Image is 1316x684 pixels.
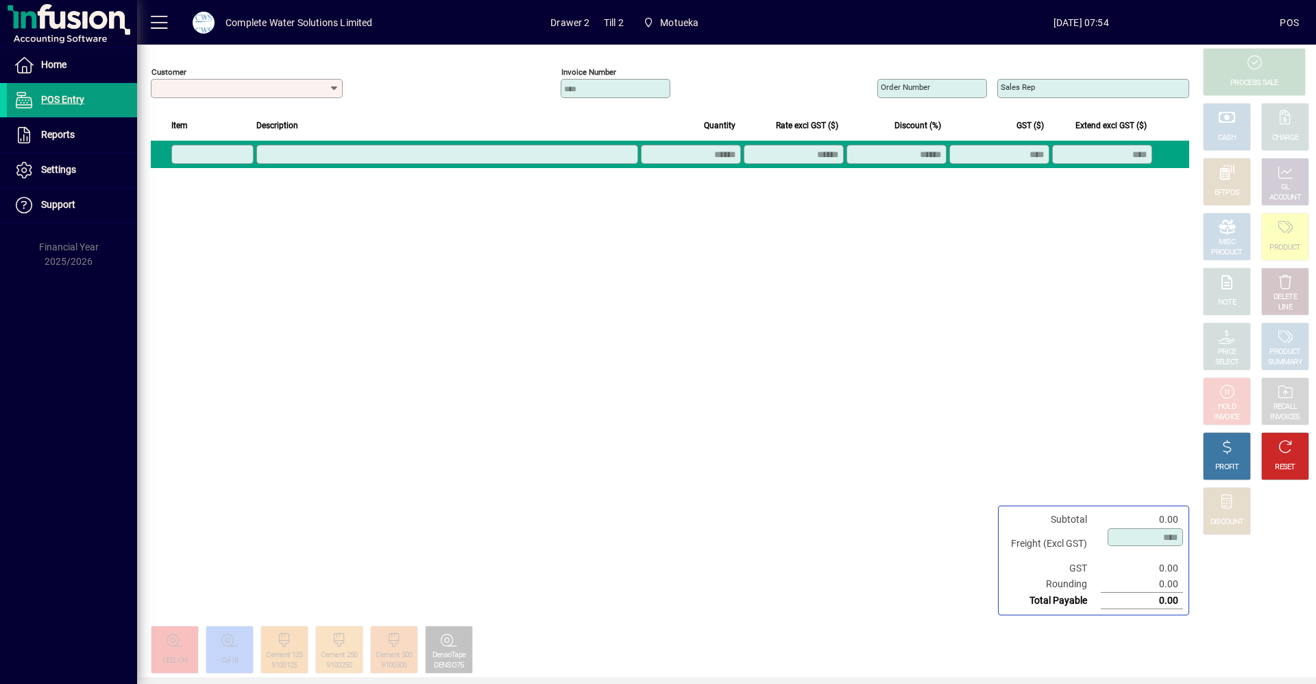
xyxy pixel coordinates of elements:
span: GST ($) [1016,118,1044,133]
div: RECALL [1274,402,1297,412]
div: CASH [1218,133,1236,143]
span: Drawer 2 [550,12,589,34]
td: Freight (Excl GST) [1004,528,1101,561]
td: 0.00 [1101,561,1183,576]
div: PROFIT [1215,462,1239,473]
mat-label: Invoice number [561,67,616,77]
div: Cement 500 [376,650,412,661]
div: DensoTape [432,650,466,661]
span: Home [41,59,66,70]
div: NOTE [1218,298,1236,308]
div: SUMMARY [1268,357,1302,368]
td: GST [1004,561,1101,576]
span: Extend excl GST ($) [1075,118,1147,133]
span: Description [256,118,298,133]
div: PRODUCT [1269,243,1300,253]
span: Motueka [660,12,698,34]
div: HOLD [1218,402,1236,412]
mat-label: Sales rep [1001,82,1035,92]
div: PRICE [1218,347,1236,357]
div: INVOICES [1270,412,1300,423]
span: Settings [41,164,76,175]
div: Complete Water Solutions Limited [226,12,373,34]
div: CHARGE [1272,133,1299,143]
div: PROCESS SALE [1230,78,1278,89]
div: EFTPOS [1215,188,1240,198]
div: MISC [1219,237,1235,248]
div: CEELON [162,656,188,666]
div: LINE [1278,303,1292,313]
span: Reports [41,129,75,140]
a: Support [7,188,137,222]
div: RESET [1275,462,1295,473]
span: [DATE] 07:54 [882,12,1280,34]
div: 9100250 [326,661,352,671]
div: PRODUCT [1211,248,1242,258]
div: 9100500 [381,661,406,671]
td: Total Payable [1004,593,1101,609]
mat-label: Customer [151,67,186,77]
div: DISCOUNT [1210,517,1243,528]
span: POS Entry [41,94,84,105]
td: Subtotal [1004,512,1101,528]
span: Support [41,199,75,210]
div: DELETE [1274,292,1297,303]
td: Rounding [1004,576,1101,593]
td: 0.00 [1101,576,1183,593]
span: Discount (%) [894,118,941,133]
div: INVOICE [1214,412,1239,423]
div: SELECT [1215,357,1239,368]
div: PRODUCT [1269,347,1300,357]
span: Quantity [704,118,735,133]
td: 0.00 [1101,512,1183,528]
div: GL [1281,182,1290,193]
a: Reports [7,118,137,152]
div: DENSO75 [434,661,463,671]
div: 9100125 [271,661,297,671]
div: Cel18 [221,656,239,666]
span: Motueka [637,10,705,35]
div: Cement 125 [266,650,302,661]
div: ACCOUNT [1269,193,1301,203]
a: Home [7,48,137,82]
a: Settings [7,153,137,187]
span: Till 2 [604,12,624,34]
button: Profile [182,10,226,35]
span: Rate excl GST ($) [776,118,838,133]
span: Item [171,118,188,133]
div: POS [1280,12,1299,34]
div: Cement 250 [321,650,357,661]
mat-label: Order number [881,82,930,92]
td: 0.00 [1101,593,1183,609]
